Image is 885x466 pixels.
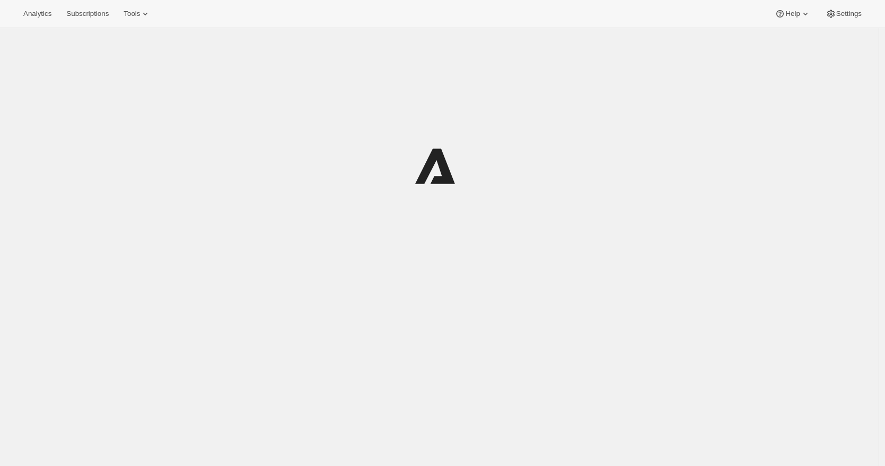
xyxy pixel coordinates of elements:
span: Settings [836,10,862,18]
button: Tools [117,6,157,21]
span: Help [785,10,800,18]
button: Settings [819,6,868,21]
button: Help [768,6,817,21]
span: Tools [124,10,140,18]
button: Analytics [17,6,58,21]
span: Analytics [23,10,51,18]
span: Subscriptions [66,10,109,18]
button: Subscriptions [60,6,115,21]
